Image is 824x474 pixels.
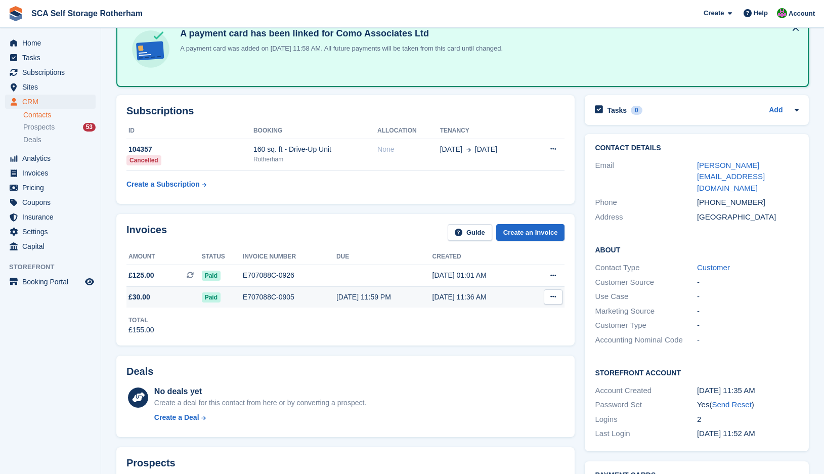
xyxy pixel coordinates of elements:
div: Marketing Source [595,306,697,317]
th: Created [432,249,528,265]
h4: A payment card has been linked for Como Associates Ltd [176,28,503,39]
span: Prospects [23,122,55,132]
span: ( ) [709,400,754,409]
a: Preview store [83,276,96,288]
a: Contacts [23,110,96,120]
span: Storefront [9,262,101,272]
span: Booking Portal [22,275,83,289]
span: Subscriptions [22,65,83,79]
a: menu [5,275,96,289]
span: Analytics [22,151,83,165]
div: Customer Type [595,320,697,331]
span: [DATE] [440,144,462,155]
a: Deals [23,135,96,145]
a: menu [5,225,96,239]
div: Contact Type [595,262,697,274]
a: menu [5,51,96,65]
div: Password Set [595,399,697,411]
div: [DATE] 01:01 AM [432,270,528,281]
span: Sites [22,80,83,94]
span: Create [704,8,724,18]
div: £155.00 [128,325,154,335]
span: Pricing [22,181,83,195]
div: Total [128,316,154,325]
span: £30.00 [128,292,150,303]
h2: Contact Details [595,144,799,152]
div: Account Created [595,385,697,397]
a: menu [5,36,96,50]
img: stora-icon-8386f47178a22dfd0bd8f6a31ec36ba5ce8667c1dd55bd0f319d3a0aa187defe.svg [8,6,23,21]
div: 2 [697,414,799,425]
div: Phone [595,197,697,208]
h2: Storefront Account [595,367,799,377]
span: Account [789,9,815,19]
span: Capital [22,239,83,253]
div: Cancelled [126,155,161,165]
span: Settings [22,225,83,239]
div: E707088C-0905 [243,292,336,303]
span: Coupons [22,195,83,209]
th: Amount [126,249,202,265]
div: None [377,144,440,155]
h2: Subscriptions [126,105,565,117]
a: Prospects 53 [23,122,96,133]
div: Accounting Nominal Code [595,334,697,346]
h2: Invoices [126,224,167,241]
div: [DATE] 11:59 PM [336,292,432,303]
a: [PERSON_NAME][EMAIL_ADDRESS][DOMAIN_NAME] [697,161,765,192]
img: Sarah Race [777,8,787,18]
span: CRM [22,95,83,109]
div: Use Case [595,291,697,303]
div: [DATE] 11:36 AM [432,292,528,303]
span: Home [22,36,83,50]
h2: About [595,244,799,254]
div: - [697,320,799,331]
a: SCA Self Storage Rotherham [27,5,147,22]
div: Last Login [595,428,697,440]
div: 104357 [126,144,253,155]
div: 0 [631,106,642,115]
div: 160 sq. ft - Drive-Up Unit [253,144,377,155]
a: Create a Subscription [126,175,206,194]
div: [GEOGRAPHIC_DATA] [697,211,799,223]
div: Logins [595,414,697,425]
time: 2025-08-29 10:52:39 UTC [697,429,755,438]
div: Yes [697,399,799,411]
th: Tenancy [440,123,531,139]
a: menu [5,239,96,253]
div: No deals yet [154,385,366,398]
span: Invoices [22,166,83,180]
h2: Deals [126,366,153,377]
div: [PHONE_NUMBER] [697,197,799,208]
a: menu [5,195,96,209]
div: 53 [83,123,96,132]
div: Address [595,211,697,223]
span: Deals [23,135,41,145]
span: [DATE] [475,144,497,155]
h2: Prospects [126,457,176,469]
span: Paid [202,292,221,303]
a: Add [769,105,783,116]
a: menu [5,151,96,165]
div: - [697,334,799,346]
div: E707088C-0926 [243,270,336,281]
a: menu [5,210,96,224]
div: Rotherham [253,155,377,164]
div: [DATE] 11:35 AM [697,385,799,397]
a: menu [5,95,96,109]
a: Send Reset [712,400,751,409]
a: menu [5,166,96,180]
div: - [697,291,799,303]
h2: Tasks [607,106,627,115]
div: Customer Source [595,277,697,288]
span: Paid [202,271,221,281]
span: Insurance [22,210,83,224]
th: Allocation [377,123,440,139]
div: Create a deal for this contact from here or by converting a prospect. [154,398,366,408]
th: Status [202,249,243,265]
a: Customer [697,263,730,272]
div: Create a Subscription [126,179,200,190]
span: Help [754,8,768,18]
div: Create a Deal [154,412,199,423]
th: Booking [253,123,377,139]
